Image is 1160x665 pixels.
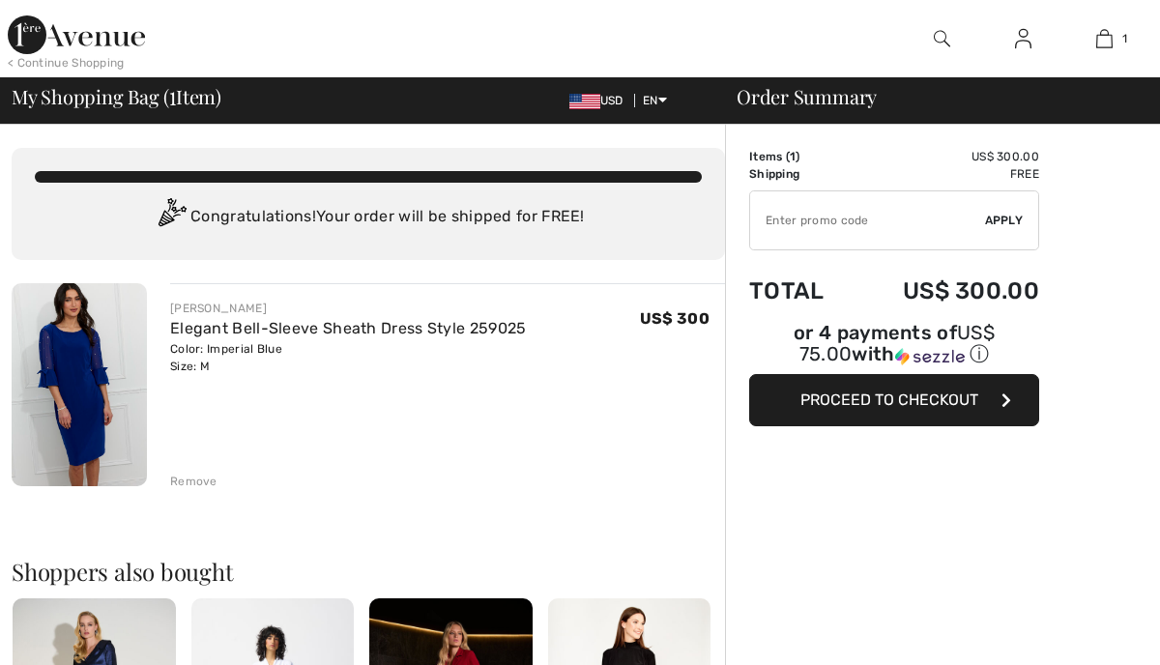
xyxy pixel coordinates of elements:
button: Proceed to Checkout [749,374,1039,426]
span: 1 [790,150,796,163]
div: Remove [170,473,217,490]
a: Elegant Bell-Sleeve Sheath Dress Style 259025 [170,319,527,337]
div: or 4 payments of with [749,324,1039,367]
span: US$ 300 [640,309,710,328]
span: EN [643,94,667,107]
img: Elegant Bell-Sleeve Sheath Dress Style 259025 [12,283,147,486]
td: Free [852,165,1039,183]
span: My Shopping Bag ( Item) [12,87,221,106]
img: My Info [1015,27,1031,50]
img: Sezzle [895,348,965,365]
td: Items ( ) [749,148,852,165]
div: [PERSON_NAME] [170,300,527,317]
div: or 4 payments ofUS$ 75.00withSezzle Click to learn more about Sezzle [749,324,1039,374]
td: Shipping [749,165,852,183]
img: US Dollar [569,94,600,109]
td: Total [749,258,852,324]
img: My Bag [1096,27,1113,50]
span: 1 [1122,30,1127,47]
span: Apply [985,212,1024,229]
td: US$ 300.00 [852,148,1039,165]
div: Order Summary [713,87,1148,106]
img: search the website [934,27,950,50]
h2: Shoppers also bought [12,560,725,583]
span: Proceed to Checkout [800,390,978,409]
div: < Continue Shopping [8,54,125,72]
img: Congratulation2.svg [152,198,190,237]
span: USD [569,94,631,107]
a: 1 [1064,27,1144,50]
div: Congratulations! Your order will be shipped for FREE! [35,198,702,237]
span: US$ 75.00 [799,321,995,365]
td: US$ 300.00 [852,258,1039,324]
a: Sign In [1000,27,1047,51]
input: Promo code [750,191,985,249]
img: 1ère Avenue [8,15,145,54]
span: 1 [169,82,176,107]
div: Color: Imperial Blue Size: M [170,340,527,375]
